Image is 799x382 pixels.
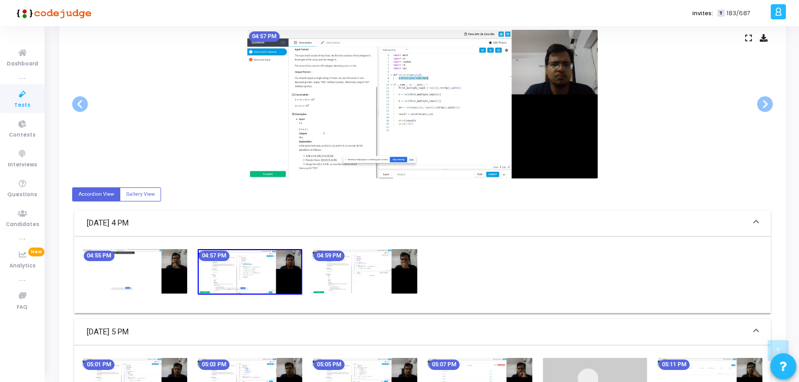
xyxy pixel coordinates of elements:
[692,9,713,18] label: Invites:
[249,31,280,42] mat-chip: 04:57 PM
[84,359,115,370] mat-chip: 05:01 PM
[199,359,230,370] mat-chip: 05:03 PM
[87,217,746,229] mat-panel-title: [DATE] 4 PM
[87,326,746,338] mat-panel-title: [DATE] 5 PM
[9,131,36,140] span: Contests
[314,251,345,261] mat-chip: 04:59 PM
[659,359,690,370] mat-chip: 05:11 PM
[13,3,92,24] img: logo
[247,30,598,178] img: screenshot-1759231664572.jpeg
[74,210,771,237] mat-expansion-panel-header: [DATE] 4 PM
[429,359,460,370] mat-chip: 05:07 PM
[72,187,120,201] label: Accordion View
[314,359,345,370] mat-chip: 05:05 PM
[28,248,44,256] span: New
[8,161,37,170] span: Interviews
[74,237,771,313] div: [DATE] 4 PM
[84,251,115,261] mat-chip: 04:55 PM
[727,9,750,18] span: 183/687
[120,187,161,201] label: Gallery View
[83,249,187,294] img: screenshot-1759231544258.jpeg
[9,262,36,271] span: Analytics
[7,190,37,199] span: Questions
[199,251,230,261] mat-chip: 04:57 PM
[717,9,724,17] span: T
[14,101,30,110] span: Tests
[17,303,28,312] span: FAQ
[74,319,771,345] mat-expansion-panel-header: [DATE] 5 PM
[7,60,38,69] span: Dashboard
[313,249,417,294] img: screenshot-1759231784568.jpeg
[6,220,39,229] span: Candidates
[198,249,302,295] img: screenshot-1759231664572.jpeg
